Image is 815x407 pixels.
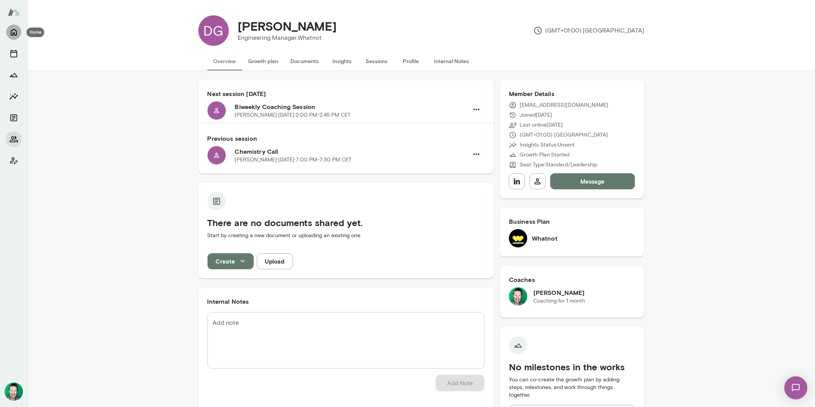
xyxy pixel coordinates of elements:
[509,89,635,98] h6: Member Details
[6,153,21,168] button: Client app
[8,5,20,20] img: Mento
[207,232,484,239] p: Start by creating a new document or uploading an existing one.
[207,89,484,98] h6: Next session [DATE]
[509,376,635,399] p: You can co-create the growth plan by adding steps, milestones, and work through things together.
[360,52,394,70] button: Sessions
[235,147,468,156] h6: Chemistry Call
[520,161,597,169] p: Seat Type: Standard/Leadership
[394,52,428,70] button: Profile
[428,52,475,70] button: Internal Notes
[207,217,484,229] h5: There are no documents shared yet.
[207,253,254,269] button: Create
[509,361,635,373] h5: No milestones in the works
[198,15,229,46] div: DG
[550,173,635,189] button: Message
[5,383,23,401] img: Brian Lawrence
[520,121,563,129] p: Last online [DATE]
[235,111,351,119] p: [PERSON_NAME] · [DATE] · 2:00 PM-2:45 PM CET
[509,287,527,306] img: Brian Lawrence
[520,101,608,109] p: [EMAIL_ADDRESS][DOMAIN_NAME]
[6,89,21,104] button: Insights
[235,102,468,111] h6: Biweekly Coaching Session
[285,52,325,70] button: Documents
[6,24,21,40] button: Home
[207,134,484,143] h6: Previous session
[520,151,569,159] p: Growth Plan: Started
[6,132,21,147] button: Members
[509,275,635,284] h6: Coaches
[27,28,44,37] div: Home
[6,46,21,61] button: Sessions
[532,234,557,243] h6: Whatnot
[207,297,484,306] h6: Internal Notes
[520,141,575,149] p: Insights Status: Unsent
[6,67,21,83] button: Growth Plan
[235,156,352,164] p: [PERSON_NAME] · [DATE] · 7:00 PM-7:30 PM CET
[533,26,645,35] p: (GMT+01:00) [GEOGRAPHIC_DATA]
[238,33,337,42] p: Engineering Manager, Whatnot
[520,131,608,139] p: (GMT+01:00) [GEOGRAPHIC_DATA]
[257,253,293,269] button: Upload
[6,110,21,125] button: Documents
[325,52,360,70] button: Insights
[242,52,285,70] button: Growth plan
[509,217,635,226] h6: Business Plan
[533,297,585,305] p: Coaching for 1 month
[520,111,552,119] p: Joined [DATE]
[207,52,242,70] button: Overview
[533,288,585,297] h6: [PERSON_NAME]
[238,19,337,33] h4: [PERSON_NAME]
